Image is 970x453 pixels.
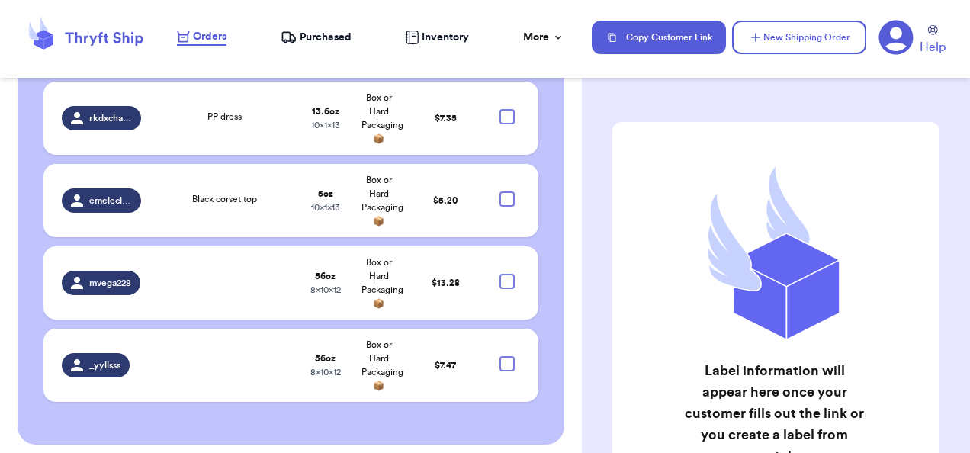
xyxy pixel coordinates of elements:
span: 10 x 1 x 13 [311,120,340,130]
div: More [523,30,564,45]
span: $ 5.20 [433,196,458,205]
span: Box or Hard Packaging 📦 [361,258,403,308]
span: Box or Hard Packaging 📦 [361,340,403,390]
strong: 5 oz [318,189,333,198]
span: _yyllsss [89,359,120,371]
span: Orders [193,29,226,44]
span: Purchased [300,30,352,45]
a: Purchased [281,30,352,45]
span: Inventory [422,30,469,45]
a: Help [920,25,946,56]
span: PP dress [207,112,242,121]
span: rkdxchange [89,112,132,124]
strong: 56 oz [315,271,336,281]
button: New Shipping Order [732,21,866,54]
span: 10 x 1 x 13 [311,203,340,212]
strong: 56 oz [315,354,336,363]
span: Box or Hard Packaging 📦 [361,175,403,226]
span: 8 x 10 x 12 [310,285,341,294]
span: $ 7.35 [435,114,457,123]
button: Copy Customer Link [592,21,726,54]
span: 8 x 10 x 12 [310,368,341,377]
a: Inventory [405,30,469,45]
span: $ 7.47 [435,361,456,370]
span: emelecloset [89,194,132,207]
span: mvega228 [89,277,131,289]
span: Help [920,38,946,56]
strong: 13.6 oz [312,107,339,116]
a: Orders [177,29,226,46]
span: Box or Hard Packaging 📦 [361,93,403,143]
span: Black corset top [192,194,257,204]
span: $ 13.28 [432,278,460,288]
